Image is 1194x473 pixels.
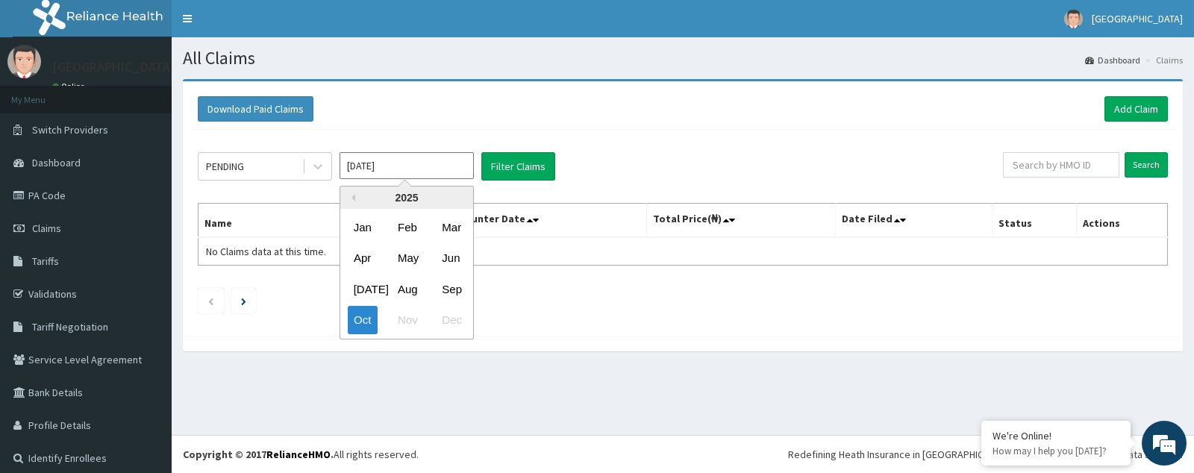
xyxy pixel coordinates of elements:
div: Choose February 2025 [392,213,422,241]
input: Search by HMO ID [1003,152,1120,178]
th: Status [992,204,1076,238]
div: Choose September 2025 [436,275,466,303]
div: Choose January 2025 [348,213,378,241]
div: Redefining Heath Insurance in [GEOGRAPHIC_DATA] using Telemedicine and Data Science! [788,447,1183,462]
a: Next page [241,294,246,307]
a: Online [52,81,88,92]
p: [GEOGRAPHIC_DATA] [52,60,175,74]
img: User Image [7,45,41,78]
button: Previous Year [348,194,355,201]
span: Tariff Negotiation [32,320,108,333]
span: Tariffs [32,254,59,268]
a: Previous page [207,294,214,307]
footer: All rights reserved. [172,435,1194,473]
input: Select Month and Year [340,152,474,179]
div: Choose March 2025 [436,213,466,241]
th: Date Filed [836,204,993,238]
input: Search [1125,152,1168,178]
span: No Claims data at this time. [206,245,326,258]
div: PENDING [206,159,244,174]
th: Actions [1076,204,1167,238]
span: Dashboard [32,156,81,169]
div: 2025 [340,187,473,209]
img: User Image [1064,10,1083,28]
div: Choose October 2025 [348,307,378,334]
button: Filter Claims [481,152,555,181]
th: Total Price(₦) [646,204,835,238]
div: Choose August 2025 [392,275,422,303]
h1: All Claims [183,48,1183,68]
a: Add Claim [1104,96,1168,122]
div: We're Online! [993,429,1119,442]
span: [GEOGRAPHIC_DATA] [1092,12,1183,25]
th: Name [199,204,443,238]
button: Download Paid Claims [198,96,313,122]
div: month 2025-10 [340,212,473,336]
span: Claims [32,222,61,235]
span: Switch Providers [32,123,108,137]
div: Choose May 2025 [392,245,422,272]
div: Choose July 2025 [348,275,378,303]
a: Dashboard [1085,54,1140,66]
a: RelianceHMO [266,448,331,461]
strong: Copyright © 2017 . [183,448,334,461]
div: Choose April 2025 [348,245,378,272]
p: How may I help you today? [993,445,1119,457]
li: Claims [1142,54,1183,66]
div: Choose June 2025 [436,245,466,272]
